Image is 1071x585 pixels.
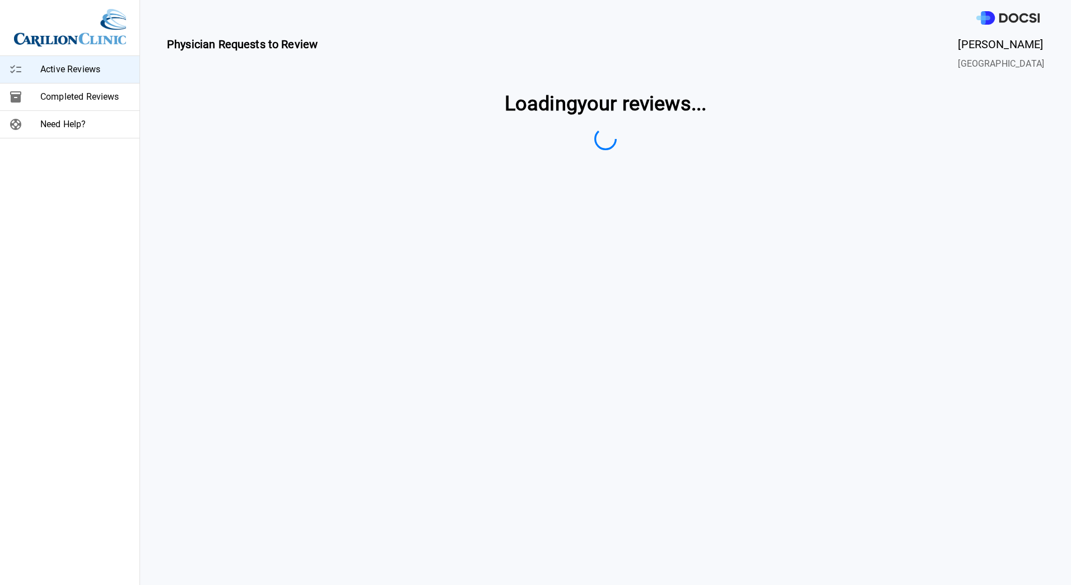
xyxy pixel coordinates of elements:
[505,89,706,119] span: Loading your reviews ...
[167,36,318,71] span: Physician Requests to Review
[976,11,1040,25] img: DOCSI Logo
[958,57,1044,71] span: [GEOGRAPHIC_DATA]
[40,118,131,131] span: Need Help?
[40,63,131,76] span: Active Reviews
[14,9,126,47] img: Site Logo
[958,36,1044,53] span: [PERSON_NAME]
[40,90,131,104] span: Completed Reviews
